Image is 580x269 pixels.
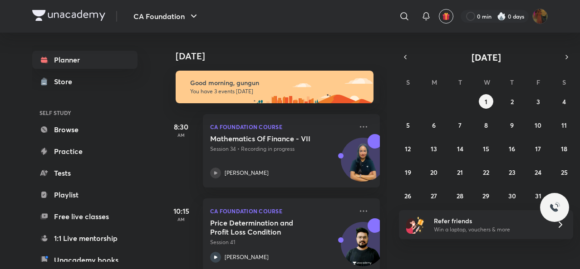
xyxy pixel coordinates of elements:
button: October 21, 2025 [453,165,467,179]
abbr: October 21, 2025 [457,168,463,177]
button: October 13, 2025 [427,141,441,156]
abbr: Thursday [510,78,514,86]
abbr: October 26, 2025 [404,192,411,200]
a: Tests [32,164,138,182]
abbr: October 22, 2025 [483,168,489,177]
button: October 14, 2025 [453,141,467,156]
abbr: October 24, 2025 [535,168,541,177]
button: October 30, 2025 [505,188,519,203]
abbr: October 19, 2025 [405,168,411,177]
abbr: October 7, 2025 [458,121,462,130]
button: October 20, 2025 [427,165,441,179]
button: October 7, 2025 [453,118,467,132]
h6: Good morning, gungun [190,79,365,87]
abbr: Saturday [562,78,566,86]
img: gungun Raj [532,9,548,24]
abbr: October 2, 2025 [511,97,514,106]
p: CA Foundation Course [210,206,353,216]
a: Company Logo [32,10,105,23]
abbr: October 29, 2025 [482,192,489,200]
abbr: Monday [432,78,437,86]
p: AM [163,132,199,138]
button: October 22, 2025 [479,165,493,179]
h5: 8:30 [163,121,199,132]
abbr: Wednesday [484,78,490,86]
a: Playlist [32,186,138,204]
button: October 5, 2025 [401,118,415,132]
img: morning [176,71,374,103]
p: Session 34 • Recording in progress [210,145,353,153]
button: October 29, 2025 [479,188,493,203]
a: Unacademy books [32,251,138,269]
h5: Price Determination and Profit Loss Condition [210,218,323,236]
img: avatar [442,12,450,20]
h6: SELF STUDY [32,105,138,120]
abbr: October 3, 2025 [536,97,540,106]
a: 1:1 Live mentorship [32,229,138,247]
p: CA Foundation Course [210,121,353,132]
abbr: October 9, 2025 [510,121,514,130]
button: October 4, 2025 [557,94,571,109]
button: October 16, 2025 [505,141,519,156]
button: October 3, 2025 [531,94,546,109]
abbr: October 11, 2025 [561,121,567,130]
button: October 10, 2025 [531,118,546,132]
button: October 26, 2025 [401,188,415,203]
a: Planner [32,51,138,69]
abbr: Tuesday [458,78,462,86]
button: October 2, 2025 [505,94,519,109]
p: [PERSON_NAME] [225,169,269,177]
abbr: October 1, 2025 [485,97,487,106]
abbr: October 13, 2025 [431,144,437,153]
abbr: October 20, 2025 [430,168,437,177]
abbr: October 6, 2025 [432,121,436,130]
button: October 31, 2025 [531,188,546,203]
abbr: October 8, 2025 [484,121,488,130]
button: October 19, 2025 [401,165,415,179]
abbr: October 12, 2025 [405,144,411,153]
abbr: October 14, 2025 [457,144,463,153]
button: [DATE] [412,51,560,63]
button: October 18, 2025 [557,141,571,156]
img: Avatar [341,143,385,186]
button: CA Foundation [128,7,205,25]
button: October 12, 2025 [401,141,415,156]
img: referral [406,216,424,234]
abbr: October 31, 2025 [535,192,541,200]
abbr: October 17, 2025 [535,144,541,153]
p: Win a laptop, vouchers & more [434,226,546,234]
p: AM [163,216,199,222]
button: October 11, 2025 [557,118,571,132]
h6: Refer friends [434,216,546,226]
button: October 9, 2025 [505,118,519,132]
button: October 28, 2025 [453,188,467,203]
img: ttu [549,202,560,213]
abbr: October 5, 2025 [406,121,410,130]
abbr: October 18, 2025 [561,144,567,153]
abbr: October 23, 2025 [509,168,516,177]
a: Store [32,72,138,91]
a: Browse [32,120,138,139]
abbr: Friday [536,78,540,86]
img: Company Logo [32,10,105,21]
button: October 17, 2025 [531,141,546,156]
a: Free live classes [32,207,138,226]
abbr: October 28, 2025 [457,192,463,200]
h5: 10:15 [163,206,199,216]
a: Practice [32,142,138,160]
p: [PERSON_NAME] [225,253,269,261]
h5: Mathematics Of Finance - VII [210,134,323,143]
abbr: October 25, 2025 [561,168,568,177]
button: October 6, 2025 [427,118,441,132]
span: [DATE] [472,51,501,63]
button: October 23, 2025 [505,165,519,179]
button: October 1, 2025 [479,94,493,109]
button: October 27, 2025 [427,188,441,203]
button: avatar [439,9,453,24]
h4: [DATE] [176,51,389,62]
p: Session 41 [210,238,353,246]
abbr: October 16, 2025 [509,144,515,153]
button: October 8, 2025 [479,118,493,132]
button: October 24, 2025 [531,165,546,179]
p: You have 3 events [DATE] [190,88,365,95]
